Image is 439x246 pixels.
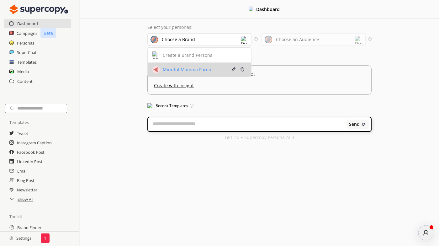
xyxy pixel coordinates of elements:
p: Please Select or Create a persona to get started. [154,72,365,77]
img: Dropdown Icon [355,36,362,44]
button: atlas-launcher [418,225,433,240]
div: Choose an Audience [276,37,319,42]
img: Brand Icon [151,36,158,43]
img: Add Icon [152,51,160,59]
img: Close [9,3,68,16]
a: Content [17,77,33,86]
a: LinkedIn Post [17,157,43,166]
img: Tooltip Icon [368,37,372,41]
h3: Market Insight [147,54,372,64]
p: Select your personas: [147,25,372,30]
a: Dashboard [17,19,38,28]
img: Tooltip Icon [190,104,193,108]
img: Tooltip Icon [254,37,257,41]
img: Edit Icon [231,67,236,72]
a: Media [17,67,29,76]
a: Email [17,166,27,176]
div: atlas-message-author-avatar [418,225,433,240]
b: Send [349,122,360,127]
u: Create with Insight [154,80,365,88]
a: Brand Finder [17,223,41,232]
img: Delete Icon [240,67,245,72]
a: Instagram Caption [17,138,52,147]
a: SuperChat [17,48,37,57]
p: Beta [40,28,56,38]
a: Templates [17,57,37,67]
img: Audience Icon [265,36,272,43]
img: Popular Templates [147,103,152,108]
a: Tweet [17,129,28,138]
img: Brand Icon [152,66,160,73]
img: Dropdown Icon [241,36,248,44]
b: Dashboard [256,6,280,12]
a: Show All [18,195,33,204]
div: Create a Brand Persona [161,53,213,58]
img: Close [249,7,253,11]
img: Close [9,236,13,240]
div: Choose a Brand [162,37,195,42]
p: GPT 4o + Supercopy Persona-AI 3 [225,135,294,140]
p: 1 [44,236,46,241]
h3: Recent Templates [147,101,372,110]
img: Close [362,122,366,126]
a: Personas [17,38,34,48]
a: Newsletter [17,185,37,195]
a: Campaigns [17,29,37,38]
a: Facebook Post [17,147,45,157]
a: Blog Post [17,176,34,185]
div: Mindful Mamma Parent [161,67,213,72]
